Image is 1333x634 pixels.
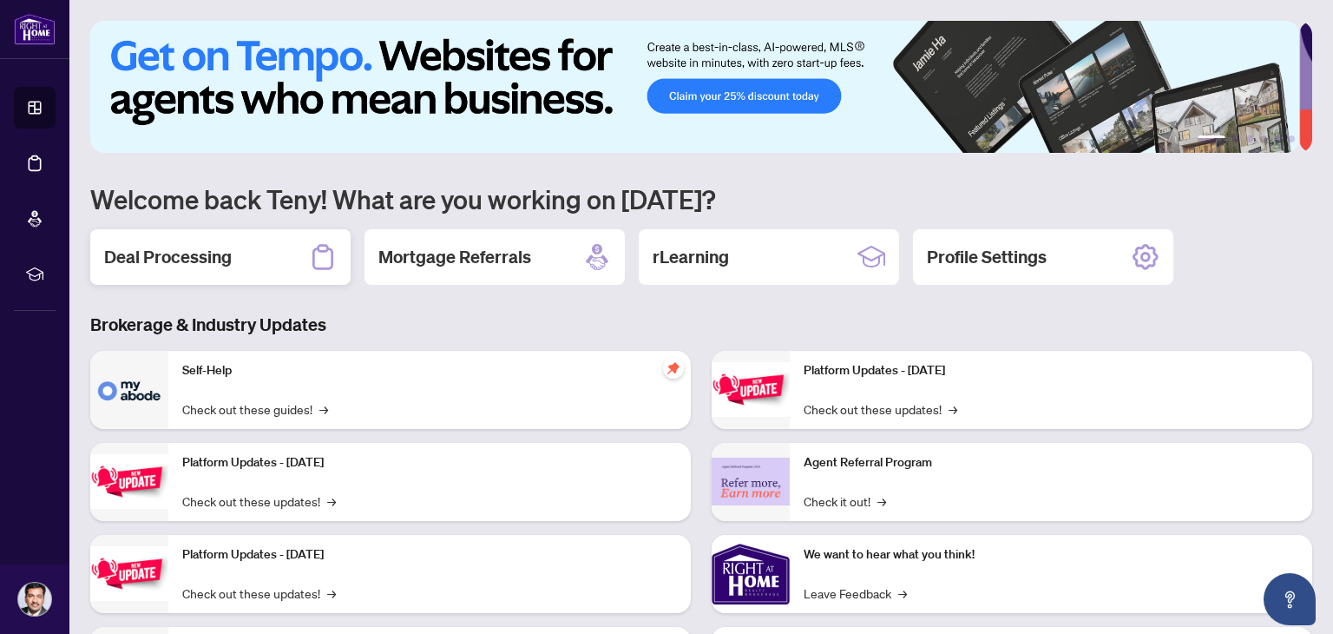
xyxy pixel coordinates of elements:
[1274,135,1281,142] button: 5
[1198,135,1225,142] button: 1
[327,584,336,603] span: →
[804,545,1298,565] p: We want to hear what you think!
[712,535,790,613] img: We want to hear what you think!
[1288,135,1295,142] button: 6
[182,492,336,511] a: Check out these updates!→
[319,400,328,419] span: →
[90,182,1312,215] h1: Welcome back Teny! What are you working on [DATE]?
[327,492,336,511] span: →
[877,492,886,511] span: →
[1260,135,1267,142] button: 4
[90,351,168,429] img: Self-Help
[1232,135,1239,142] button: 2
[90,21,1299,153] img: Slide 0
[898,584,907,603] span: →
[378,245,531,269] h2: Mortgage Referrals
[804,361,1298,380] p: Platform Updates - [DATE]
[804,400,957,419] a: Check out these updates!→
[182,400,328,419] a: Check out these guides!→
[712,362,790,417] img: Platform Updates - June 23, 2025
[927,245,1047,269] h2: Profile Settings
[90,546,168,601] img: Platform Updates - July 21, 2025
[90,313,1312,337] h3: Brokerage & Industry Updates
[182,361,677,380] p: Self-Help
[949,400,957,419] span: →
[182,545,677,565] p: Platform Updates - [DATE]
[182,453,677,472] p: Platform Updates - [DATE]
[14,13,56,45] img: logo
[804,492,886,511] a: Check it out!→
[104,245,232,269] h2: Deal Processing
[1246,135,1253,142] button: 3
[18,583,51,616] img: Profile Icon
[1264,573,1316,625] button: Open asap
[90,454,168,509] img: Platform Updates - September 16, 2025
[804,453,1298,472] p: Agent Referral Program
[663,358,684,379] span: pushpin
[653,245,729,269] h2: rLearning
[804,584,907,603] a: Leave Feedback→
[182,584,336,603] a: Check out these updates!→
[712,458,790,505] img: Agent Referral Program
